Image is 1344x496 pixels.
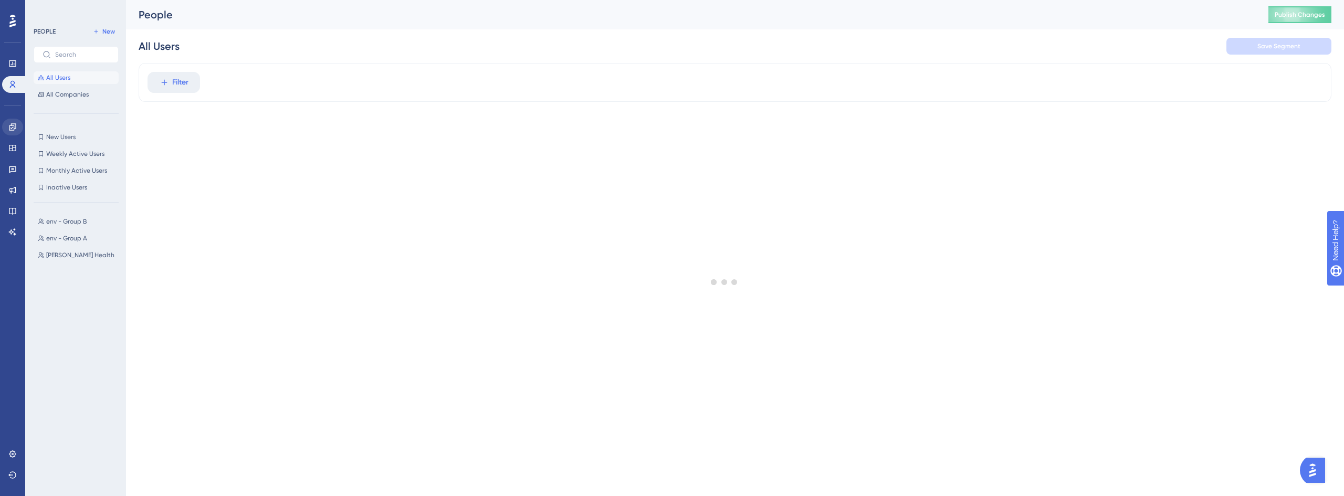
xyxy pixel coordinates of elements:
button: Monthly Active Users [34,164,119,177]
span: All Companies [46,90,89,99]
span: env - Group A [46,234,87,242]
button: Save Segment [1226,38,1331,55]
span: env - Group B [46,217,87,226]
button: New [89,25,119,38]
button: All Companies [34,88,119,101]
div: All Users [139,39,180,54]
button: env - Group B [34,215,125,228]
button: All Users [34,71,119,84]
button: New Users [34,131,119,143]
span: [PERSON_NAME] Health [46,251,114,259]
button: Inactive Users [34,181,119,194]
span: Inactive Users [46,183,87,192]
span: New [102,27,115,36]
span: Monthly Active Users [46,166,107,175]
span: New Users [46,133,76,141]
button: env - Group A [34,232,125,245]
button: [PERSON_NAME] Health [34,249,125,261]
input: Search [55,51,110,58]
iframe: UserGuiding AI Assistant Launcher [1300,455,1331,486]
div: People [139,7,1242,22]
span: Weekly Active Users [46,150,104,158]
div: PEOPLE [34,27,56,36]
span: Save Segment [1257,42,1300,50]
span: Need Help? [25,3,66,15]
span: Publish Changes [1275,10,1325,19]
button: Weekly Active Users [34,147,119,160]
button: Publish Changes [1268,6,1331,23]
span: All Users [46,73,70,82]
